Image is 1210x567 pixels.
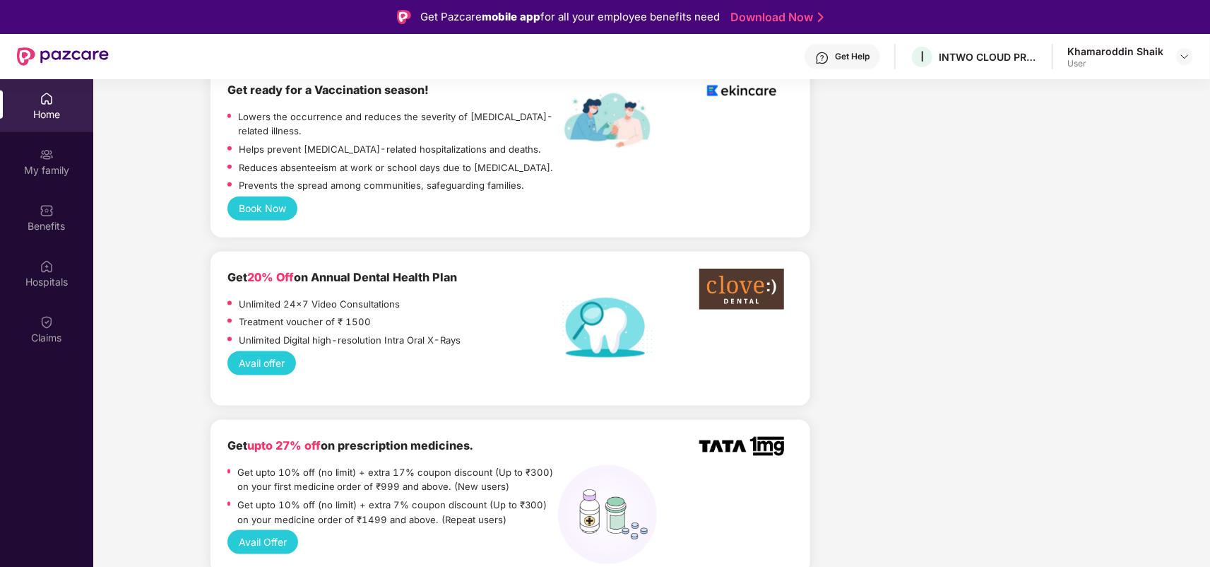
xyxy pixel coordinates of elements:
[818,10,824,25] img: Stroke
[482,10,541,23] strong: mobile app
[558,92,657,148] img: labelEkincare.png
[1179,51,1190,62] img: svg+xml;base64,PHN2ZyBpZD0iRHJvcGRvd24tMzJ4MzIiIHhtbG5zPSJodHRwOi8vd3d3LnczLm9yZy8yMDAwL3N2ZyIgd2...
[239,333,461,348] p: Unlimited Digital high-resolution Intra Oral X-Rays
[40,92,54,106] img: svg+xml;base64,PHN2ZyBpZD0iSG9tZSIgeG1sbnM9Imh0dHA6Ly93d3cudzMub3JnLzIwMDAvc3ZnIiB3aWR0aD0iMjAiIG...
[227,530,298,554] button: Avail Offer
[731,10,819,25] a: Download Now
[558,297,657,358] img: Dental%20helath%20plan.png
[239,160,553,175] p: Reduces absenteeism at work or school days due to [MEDICAL_DATA].
[699,64,784,118] img: logoEkincare.png
[699,269,784,309] img: clove-dental%20png.png
[237,465,558,494] p: Get upto 10% off (no limit) + extra 17% coupon discount (Up to ₹300) on your first medicine order...
[227,197,297,221] button: Book Now
[237,498,558,527] p: Get upto 10% off (no limit) + extra 7% coupon discount (Up to ₹300) on your medicine order of ₹14...
[227,438,473,452] b: Get on prescription medicines.
[239,178,524,193] p: Prevents the spread among communities, safeguarding families.
[238,110,557,139] p: Lowers the occurrence and reduces the severity of [MEDICAL_DATA]-related illness.
[815,51,829,65] img: svg+xml;base64,PHN2ZyBpZD0iSGVscC0zMngzMiIgeG1sbnM9Imh0dHA6Ly93d3cudzMub3JnLzIwMDAvc3ZnIiB3aWR0aD...
[239,297,400,312] p: Unlimited 24x7 Video Consultations
[835,51,870,62] div: Get Help
[17,47,109,66] img: New Pazcare Logo
[227,351,296,375] button: Avail offer
[40,204,54,218] img: svg+xml;base64,PHN2ZyBpZD0iQmVuZWZpdHMiIHhtbG5zPSJodHRwOi8vd3d3LnczLm9yZy8yMDAwL3N2ZyIgd2lkdGg9Ij...
[40,259,54,274] img: svg+xml;base64,PHN2ZyBpZD0iSG9zcGl0YWxzIiB4bWxucz0iaHR0cDovL3d3dy53My5vcmcvMjAwMC9zdmciIHdpZHRoPS...
[397,10,411,24] img: Logo
[40,315,54,329] img: svg+xml;base64,PHN2ZyBpZD0iQ2xhaW0iIHhtbG5zPSJodHRwOi8vd3d3LnczLm9yZy8yMDAwL3N2ZyIgd2lkdGg9IjIwIi...
[1067,45,1163,58] div: Khamaroddin Shaik
[247,270,294,284] span: 20% Off
[558,465,657,564] img: medicines%20(1).png
[421,8,720,25] div: Get Pazcare for all your employee benefits need
[699,437,784,456] img: TATA_1mg_Logo.png
[247,438,321,452] span: upto 27% off
[40,148,54,162] img: svg+xml;base64,PHN2ZyB3aWR0aD0iMjAiIGhlaWdodD0iMjAiIHZpZXdCb3g9IjAgMCAyMCAyMCIgZmlsbD0ibm9uZSIgeG...
[920,48,924,65] span: I
[227,270,457,284] b: Get on Annual Dental Health Plan
[239,142,541,157] p: Helps prevent [MEDICAL_DATA]-related hospitalizations and deaths.
[239,315,371,329] p: Treatment voucher of ₹ 1500
[939,50,1038,64] div: INTWO CLOUD PRIVATE LIMITED
[1067,58,1163,69] div: User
